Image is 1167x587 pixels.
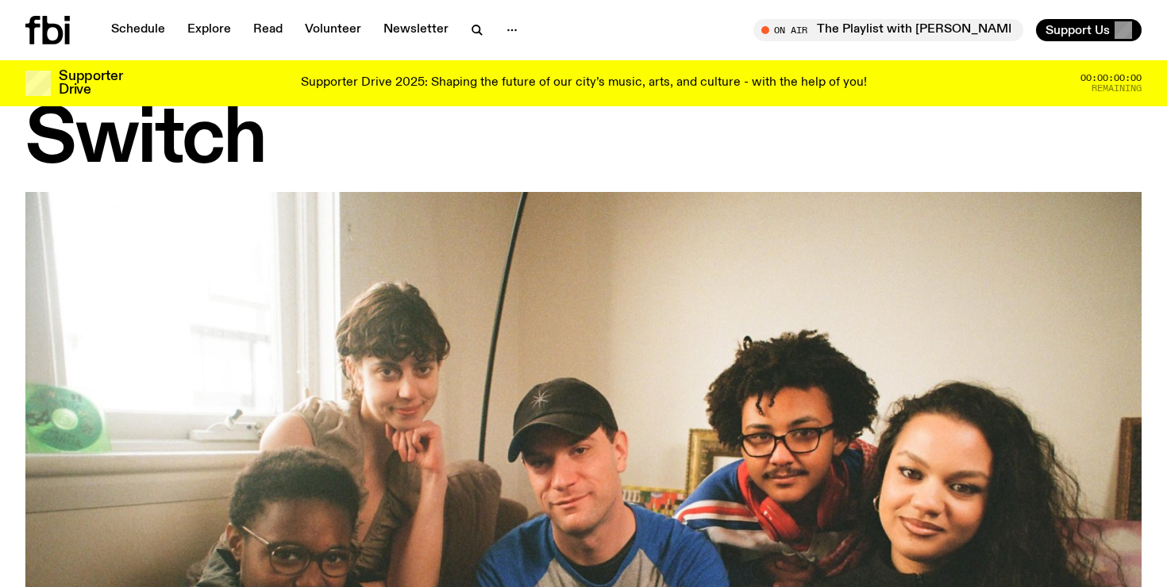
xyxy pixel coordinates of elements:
span: Remaining [1092,84,1142,93]
h3: Supporter Drive [59,70,122,97]
a: Volunteer [295,19,371,41]
span: 00:00:00:00 [1080,74,1142,82]
span: Support Us [1046,23,1110,37]
a: Read [244,19,292,41]
a: Newsletter [374,19,458,41]
a: Explore [178,19,241,41]
h1: Switch [25,105,1142,176]
button: On AirThe Playlist with [PERSON_NAME] and [PERSON_NAME] [753,19,1023,41]
button: Support Us [1036,19,1142,41]
p: Supporter Drive 2025: Shaping the future of our city’s music, arts, and culture - with the help o... [301,76,867,90]
a: Schedule [102,19,175,41]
